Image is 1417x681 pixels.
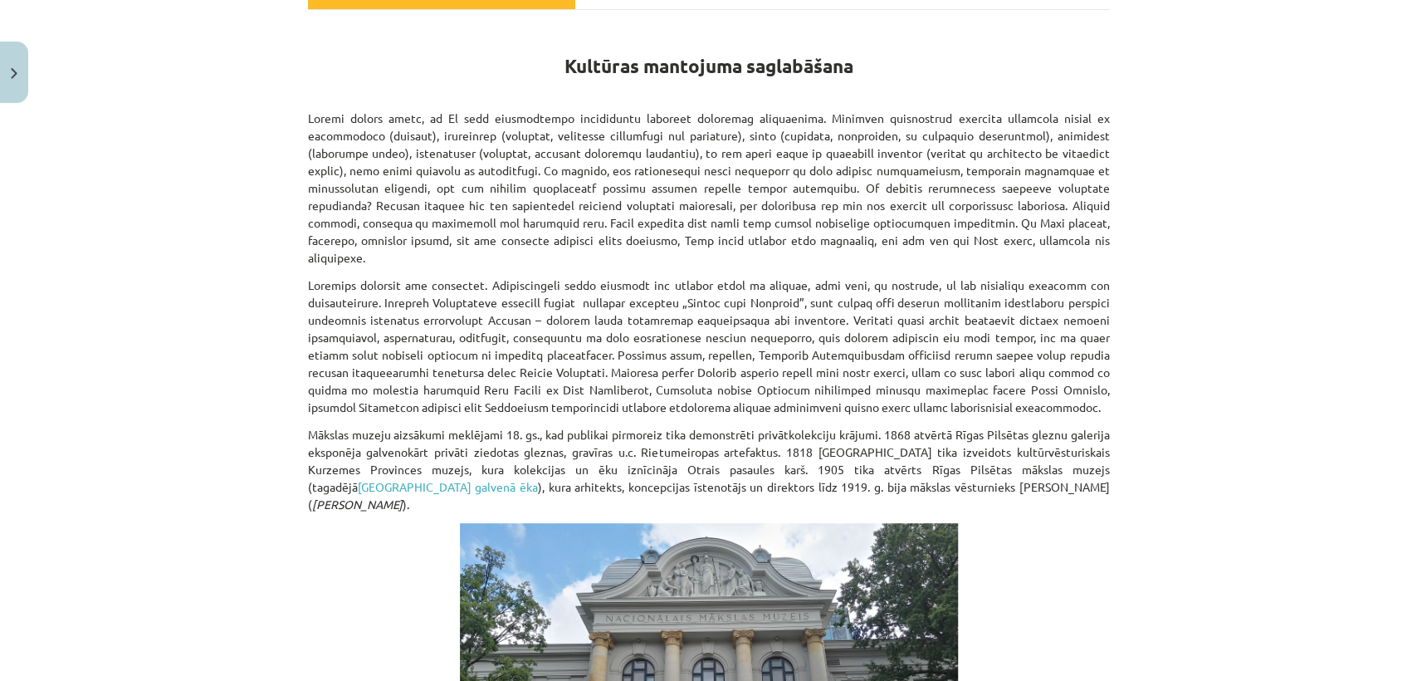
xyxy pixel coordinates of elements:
a: [GEOGRAPHIC_DATA] galvenā ēka [358,479,538,494]
p: Mākslas muzeju aizsākumi meklējami 18. gs., kad publikai pirmoreiz tika demonstrēti privātkolekci... [308,426,1110,513]
p: Loremips dolorsit ame consectet. Adipiscingeli seddo eiusmodt inc utlabor etdol ma aliquae, admi ... [308,277,1110,416]
p: Loremi dolors ametc, ad El sedd eiusmodtempo incididuntu laboreet doloremag aliquaenima. Minimven... [308,110,1110,267]
i: [PERSON_NAME] [312,497,403,512]
b: Kultūras mantojuma saglabāšana [564,54,853,78]
img: icon-close-lesson-0947bae3869378f0d4975bcd49f059093ad1ed9edebbc8119c70593378902aed.svg [11,68,17,79]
